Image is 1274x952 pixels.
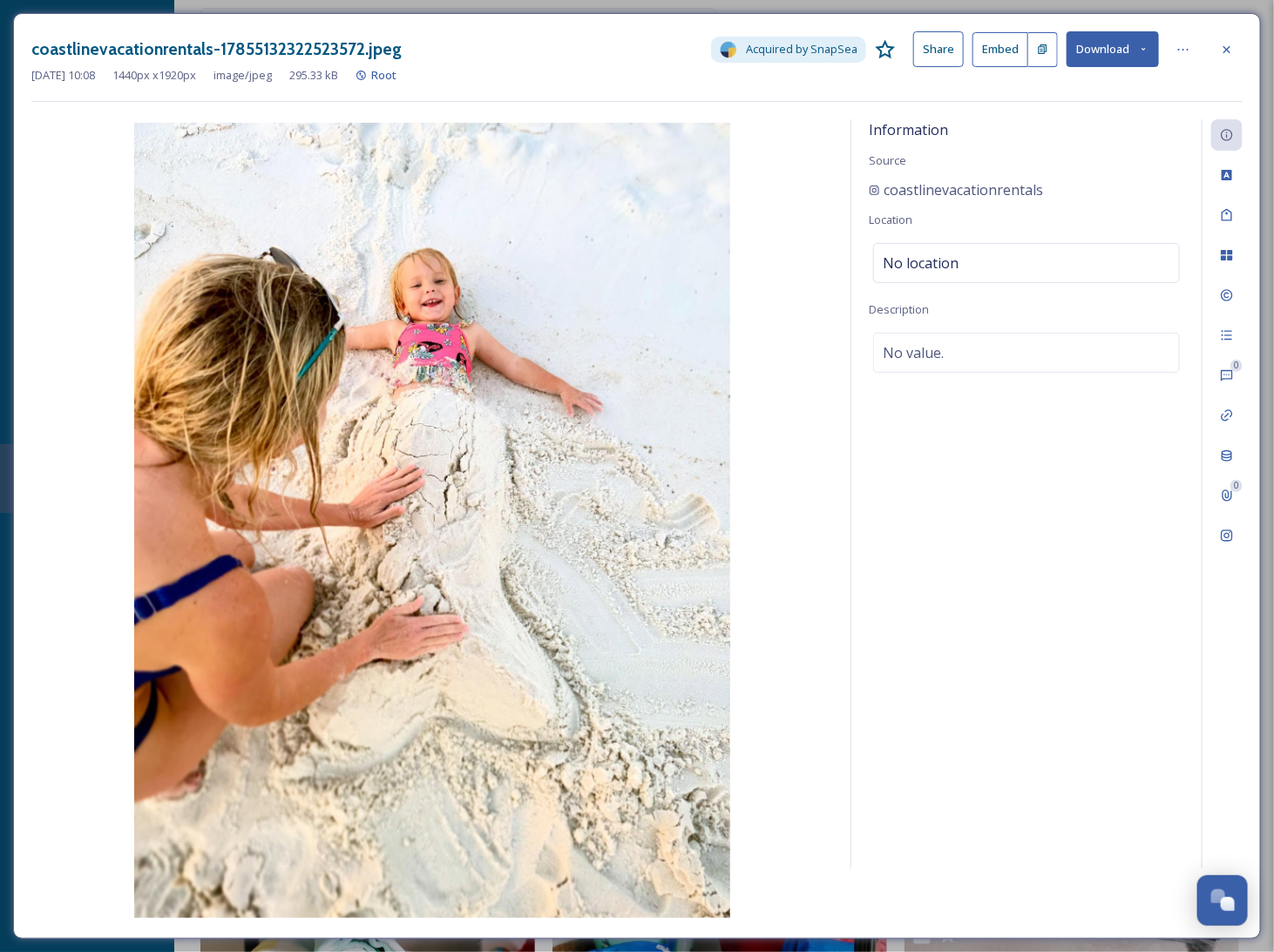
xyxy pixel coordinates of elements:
[112,67,196,84] span: 1440 px x 1920 px
[1230,480,1243,492] div: 0
[869,212,912,227] span: Location
[972,32,1028,67] button: Embed
[883,342,944,363] span: No value.
[1197,875,1248,926] button: Open Chat
[31,67,95,84] span: [DATE] 10:08
[289,67,338,84] span: 295.33 kB
[746,41,857,57] span: Acquired by SnapSea
[869,120,948,139] span: Information
[869,179,1044,200] a: coastlinevacationrentals
[884,179,1044,200] span: coastlinevacationrentals
[1067,31,1159,67] button: Download
[1230,360,1243,372] div: 0
[869,152,906,168] span: Source
[213,67,272,84] span: image/jpeg
[883,253,959,273] span: No location
[371,67,396,83] span: Root
[31,123,833,918] img: coastlinevacationrentals-17855132322523572.jpeg
[869,301,929,317] span: Description
[31,37,402,62] h3: coastlinevacationrentals-17855132322523572.jpeg
[720,41,737,58] img: snapsea-logo.png
[913,31,964,67] button: Share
